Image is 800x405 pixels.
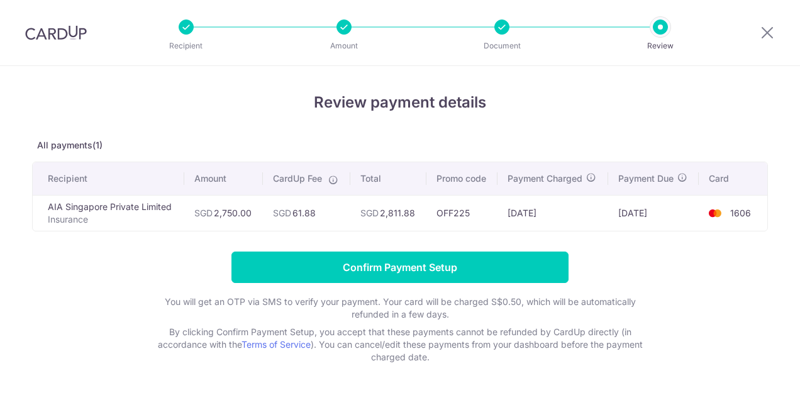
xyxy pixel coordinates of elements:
th: Recipient [33,162,184,195]
p: By clicking Confirm Payment Setup, you accept that these payments cannot be refunded by CardUp di... [148,326,652,363]
img: CardUp [25,25,87,40]
th: Card [699,162,767,195]
span: SGD [273,208,291,218]
input: Confirm Payment Setup [231,252,569,283]
span: 1606 [730,208,751,218]
td: 2,811.88 [350,195,426,231]
p: Recipient [140,40,233,52]
td: [DATE] [497,195,608,231]
td: [DATE] [608,195,699,231]
td: OFF225 [426,195,497,231]
td: AIA Singapore Private Limited [33,195,184,231]
span: SGD [194,208,213,218]
th: Total [350,162,426,195]
p: You will get an OTP via SMS to verify your payment. Your card will be charged S$0.50, which will ... [148,296,652,321]
th: Amount [184,162,263,195]
span: CardUp Fee [273,172,322,185]
span: Payment Due [618,172,674,185]
p: Insurance [48,213,174,226]
p: Review [614,40,707,52]
img: <span class="translation_missing" title="translation missing: en.account_steps.new_confirm_form.b... [703,206,728,221]
a: Terms of Service [242,339,311,350]
span: Payment Charged [508,172,582,185]
th: Promo code [426,162,497,195]
td: 61.88 [263,195,350,231]
span: SGD [360,208,379,218]
td: 2,750.00 [184,195,263,231]
h4: Review payment details [32,91,768,114]
p: All payments(1) [32,139,768,152]
p: Document [455,40,548,52]
p: Amount [297,40,391,52]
